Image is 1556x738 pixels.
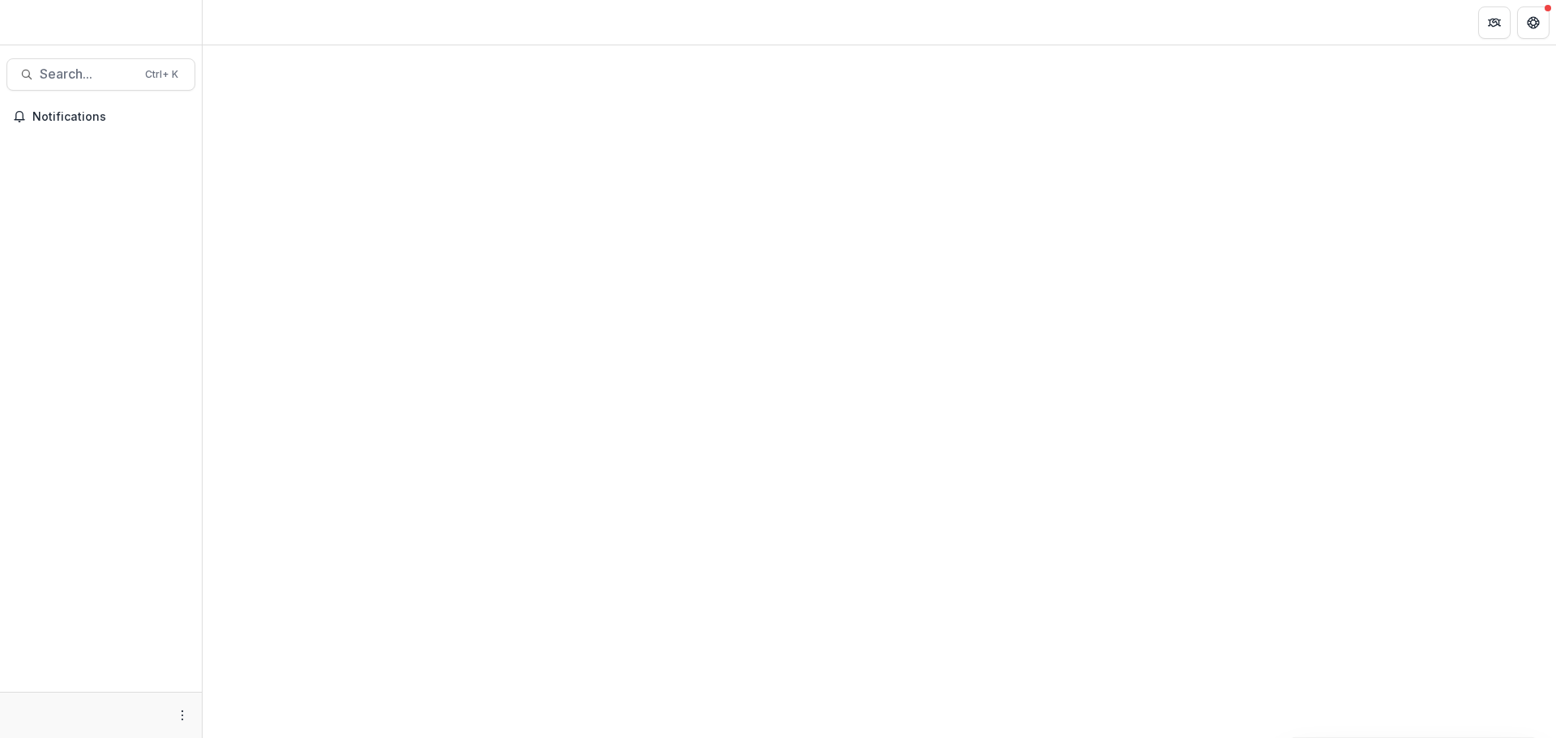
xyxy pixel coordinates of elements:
[209,11,278,34] nav: breadcrumb
[32,110,189,124] span: Notifications
[142,66,182,83] div: Ctrl + K
[6,58,195,91] button: Search...
[173,706,192,725] button: More
[1517,6,1550,39] button: Get Help
[6,104,195,130] button: Notifications
[40,66,135,82] span: Search...
[1478,6,1511,39] button: Partners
